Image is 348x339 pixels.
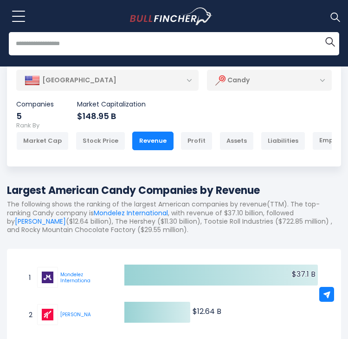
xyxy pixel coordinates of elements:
[16,132,69,150] div: Market Cap
[207,70,332,91] div: Candy
[42,309,53,320] img: Kellogg
[94,208,168,218] a: Mondelez International
[7,200,341,234] p: The following shows the ranking of the largest American companies by revenue(TTM). The top-rankin...
[60,311,99,318] a: [PERSON_NAME]
[321,32,339,51] button: Search
[7,183,341,198] h1: Largest American Candy Companies by Revenue
[261,132,305,150] div: Liabilities
[16,100,54,108] p: Companies
[24,272,33,283] span: 1
[37,267,60,288] a: Mondelez International
[42,272,53,283] img: Mondelez International
[219,132,254,150] div: Assets
[77,100,146,108] p: Market Capitalization
[180,132,213,150] div: Profit
[24,309,33,320] span: 2
[15,217,66,226] a: [PERSON_NAME]
[292,269,316,279] text: $37.1 B
[16,111,54,121] div: 5
[60,271,92,284] a: Mondelez International
[77,111,146,121] div: $148.95 B
[193,306,221,317] text: $12.64 B
[132,132,174,150] div: Revenue
[130,7,230,25] a: Go to homepage
[16,122,332,130] p: Rank By
[76,132,125,150] div: Stock Price
[130,7,213,25] img: Bullfincher logo
[16,70,199,91] div: [GEOGRAPHIC_DATA]
[37,304,60,325] a: Kellogg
